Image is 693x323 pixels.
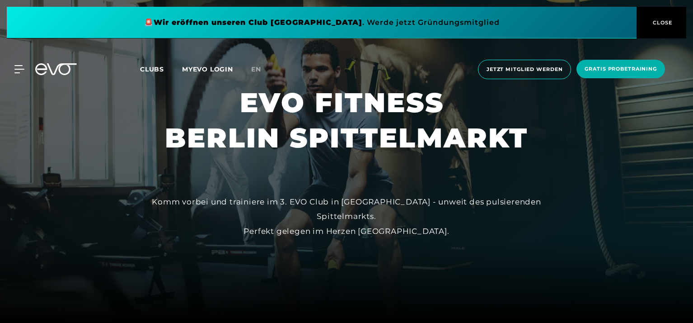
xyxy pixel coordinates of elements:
a: Clubs [140,65,182,73]
a: en [251,64,272,75]
span: Gratis Probetraining [585,65,657,73]
a: Gratis Probetraining [574,60,668,79]
div: Komm vorbei und trainiere im 3. EVO Club in [GEOGRAPHIC_DATA] - unweit des pulsierenden Spittelma... [143,195,550,238]
a: Jetzt Mitglied werden [475,60,574,79]
a: MYEVO LOGIN [182,65,233,73]
span: en [251,65,261,73]
span: Clubs [140,65,164,73]
span: CLOSE [651,19,673,27]
h1: EVO FITNESS BERLIN SPITTELMARKT [165,85,528,156]
span: Jetzt Mitglied werden [487,66,562,73]
button: CLOSE [637,7,686,38]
